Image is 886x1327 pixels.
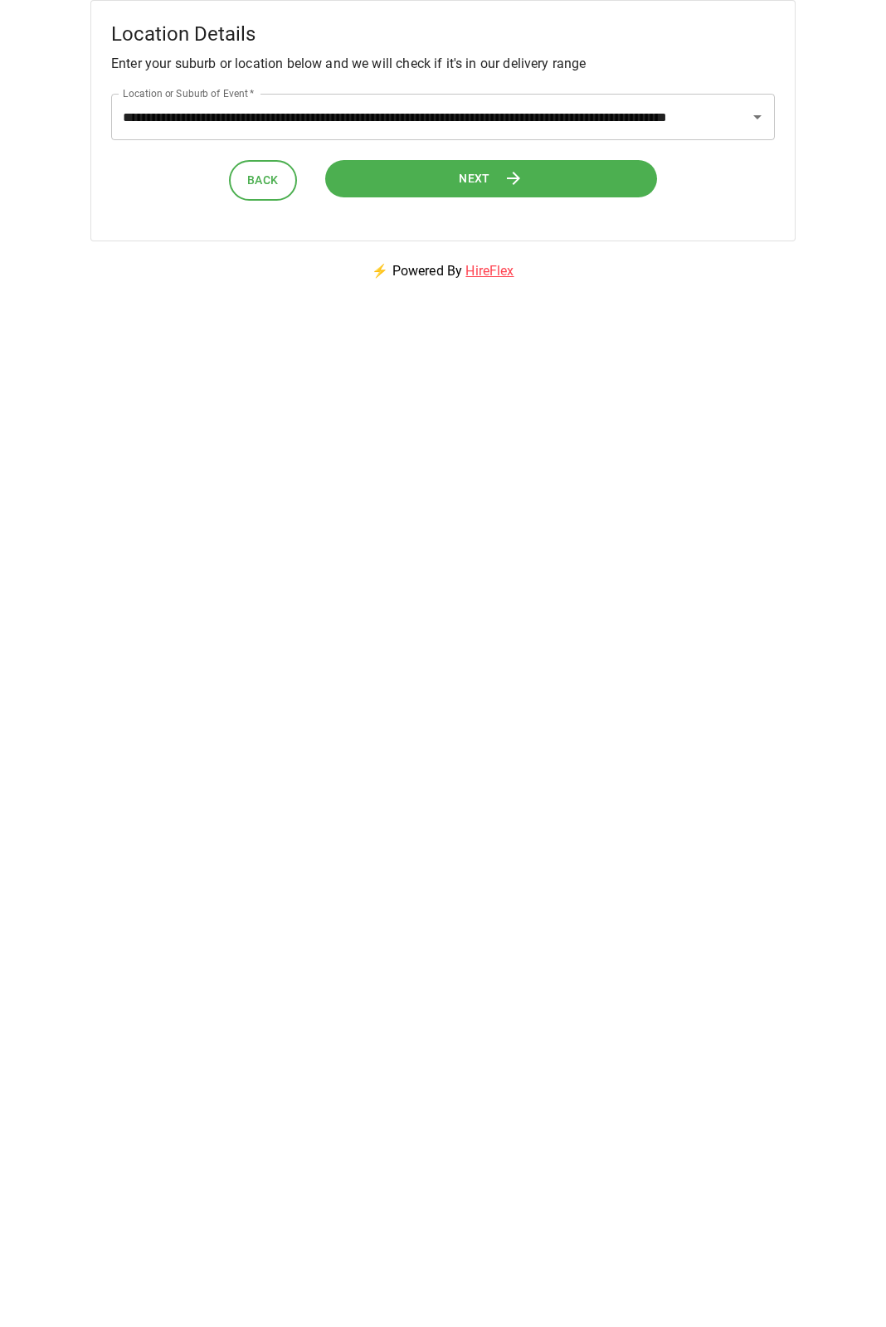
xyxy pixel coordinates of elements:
[247,170,279,191] span: Back
[352,241,533,301] p: ⚡ Powered By
[111,54,775,74] p: Enter your suburb or location below and we will check if it's in our delivery range
[459,168,490,189] span: Next
[465,263,514,279] a: HireFlex
[123,86,255,100] label: Location or Suburb of Event
[325,160,658,197] button: Next
[111,21,775,47] h5: Location Details
[746,105,769,129] button: Open
[229,160,297,201] button: Back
